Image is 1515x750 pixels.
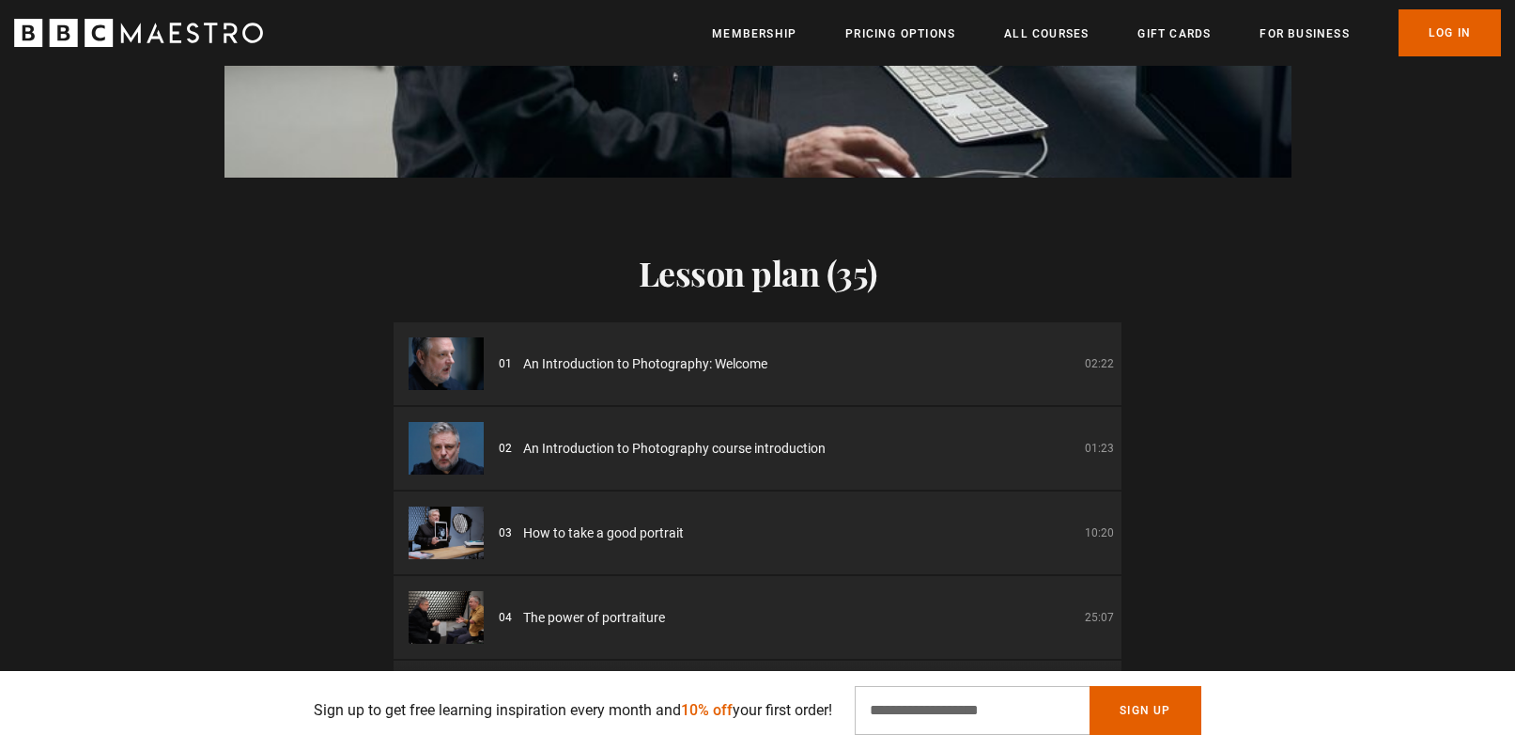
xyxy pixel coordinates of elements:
a: Log In [1399,9,1501,56]
p: 02 [499,440,512,457]
a: Pricing Options [845,24,955,43]
button: Sign Up [1090,686,1200,735]
p: 02:22 [1085,355,1114,372]
span: An Introduction to Photography course introduction [523,439,826,459]
h2: Lesson plan (35) [394,253,1121,292]
a: All Courses [1004,24,1089,43]
p: 01 [499,355,512,372]
a: Membership [712,24,796,43]
p: 03 [499,524,512,541]
p: 04 [499,609,512,626]
span: How to take a good portrait [523,523,684,543]
span: 10% off [681,701,733,719]
p: Sign up to get free learning inspiration every month and your first order! [314,699,832,722]
nav: Primary [712,9,1501,56]
p: 25:07 [1085,609,1114,626]
span: The power of portraiture [523,608,665,628]
p: 01:23 [1085,440,1114,457]
a: For business [1260,24,1349,43]
p: 10:20 [1085,524,1114,541]
a: Gift Cards [1137,24,1211,43]
span: An Introduction to Photography: Welcome [523,354,767,374]
svg: BBC Maestro [14,19,263,47]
